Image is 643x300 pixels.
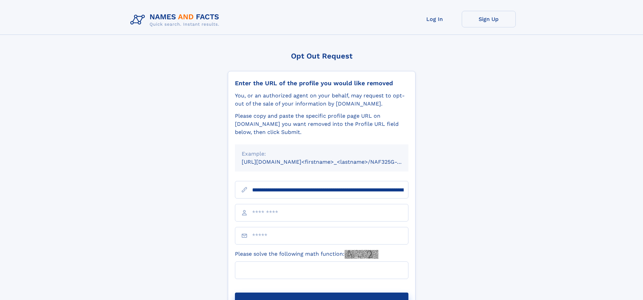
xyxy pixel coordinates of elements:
[128,11,225,29] img: Logo Names and Facts
[462,11,516,27] a: Sign Up
[235,112,408,136] div: Please copy and paste the specific profile page URL on [DOMAIN_NAME] you want removed into the Pr...
[242,150,402,158] div: Example:
[235,79,408,87] div: Enter the URL of the profile you would like removed
[235,92,408,108] div: You, or an authorized agent on your behalf, may request to opt-out of the sale of your informatio...
[242,159,421,165] small: [URL][DOMAIN_NAME]<firstname>_<lastname>/NAF325G-xxxxxxxx
[228,52,416,60] div: Opt Out Request
[408,11,462,27] a: Log In
[235,250,378,259] label: Please solve the following math function:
